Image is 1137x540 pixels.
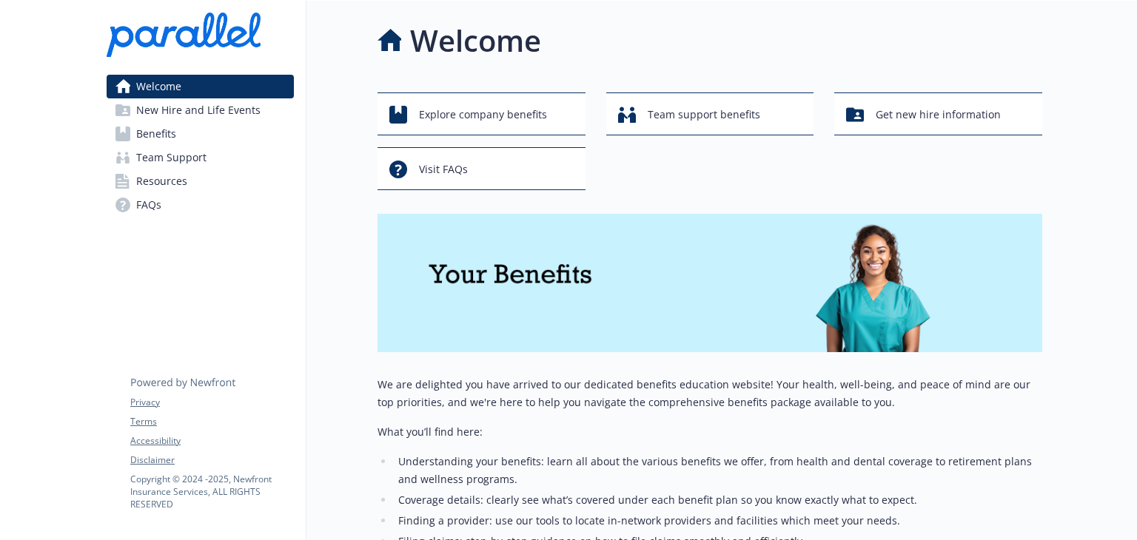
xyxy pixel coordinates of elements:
span: Visit FAQs [419,155,468,183]
a: Accessibility [130,434,293,448]
button: Explore company benefits [378,92,586,135]
span: Team Support [136,146,207,169]
p: What you’ll find here: [378,423,1042,441]
li: Coverage details: clearly see what’s covered under each benefit plan so you know exactly what to ... [394,491,1042,509]
span: FAQs [136,193,161,217]
p: Copyright © 2024 - 2025 , Newfront Insurance Services, ALL RIGHTS RESERVED [130,473,293,510]
span: Resources [136,169,187,193]
p: We are delighted you have arrived to our dedicated benefits education website! Your health, well-... [378,376,1042,411]
span: Benefits [136,122,176,146]
a: FAQs [107,193,294,217]
a: Resources [107,169,294,193]
span: Welcome [136,75,181,98]
a: Privacy [130,396,293,409]
span: Team support benefits [648,101,760,129]
span: New Hire and Life Events [136,98,261,122]
span: Explore company benefits [419,101,547,129]
a: Terms [130,415,293,428]
a: Welcome [107,75,294,98]
a: New Hire and Life Events [107,98,294,122]
h1: Welcome [410,18,541,63]
li: Finding a provider: use our tools to locate in-network providers and facilities which meet your n... [394,512,1042,530]
button: Get new hire information [834,92,1042,135]
a: Benefits [107,122,294,146]
span: Get new hire information [876,101,1001,129]
button: Team support benefits [606,92,814,135]
img: overview page banner [378,214,1042,352]
a: Disclaimer [130,453,293,467]
a: Team Support [107,146,294,169]
button: Visit FAQs [378,147,586,190]
li: Understanding your benefits: learn all about the various benefits we offer, from health and denta... [394,453,1042,488]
